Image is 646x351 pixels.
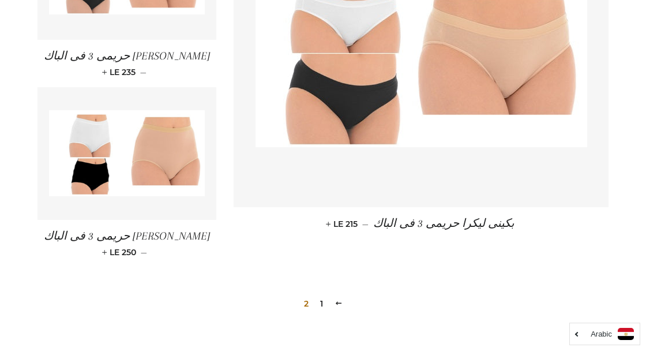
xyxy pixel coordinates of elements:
[362,219,369,229] span: —
[141,247,147,257] span: —
[44,230,210,242] span: [PERSON_NAME] حريمى 3 فى الباك
[37,220,216,267] a: [PERSON_NAME] حريمى 3 فى الباك — LE 250
[299,295,313,312] span: 2
[140,67,147,77] span: —
[37,40,216,87] a: [PERSON_NAME] حريمى 3 فى الباك — LE 235
[328,219,358,229] span: LE 215
[234,207,609,240] a: بكينى ليكرا حريمى 3 فى الباك — LE 215
[104,247,136,257] span: LE 250
[373,217,514,230] span: بكينى ليكرا حريمى 3 فى الباك
[591,330,612,338] i: Arabic
[44,50,210,62] span: [PERSON_NAME] حريمى 3 فى الباك
[316,295,328,312] a: 1
[104,67,136,77] span: LE 235
[576,328,634,340] a: Arabic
